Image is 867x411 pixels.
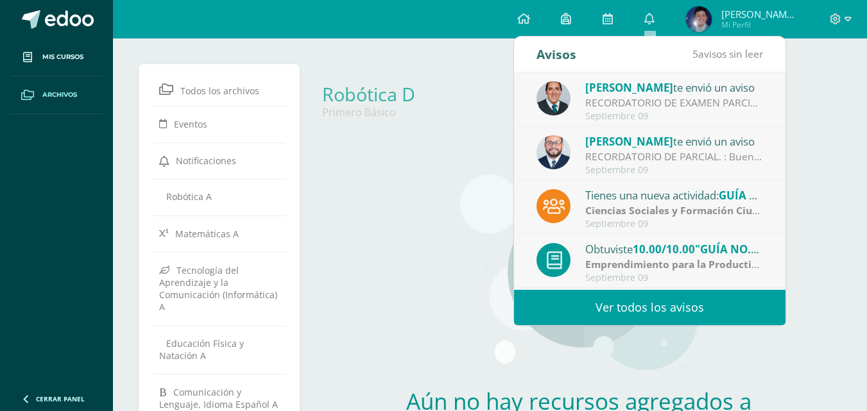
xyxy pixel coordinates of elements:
a: Mis cursos [10,38,103,76]
span: Tecnología del Aprendizaje y la Comunicación (Informática) A [159,264,277,314]
span: Matemáticas A [175,228,239,240]
a: Robótica D [322,81,415,106]
span: [PERSON_NAME] [585,80,673,95]
div: | Zona [585,203,764,218]
span: [PERSON_NAME] [PERSON_NAME] [721,8,798,21]
strong: Emprendimiento para la Productividad [585,257,779,271]
span: Eventos [174,118,207,130]
a: Ver todos los avisos [514,290,785,325]
div: Septiembre 09 [585,219,764,230]
div: | Zona [585,257,764,272]
div: Tienes una nueva actividad: [585,187,764,203]
span: Mi Perfil [721,19,798,30]
a: Archivos [10,76,103,114]
span: "GUÍA NO.3" [695,242,762,256]
div: Septiembre 09 [585,273,764,283]
img: stages.png [460,158,698,376]
span: 10.00/10.00 [633,242,695,256]
div: RECORDATORIO DE EXAMEN PARCIAL 10 DE SEPTIEMBRE: Buenas tardes Queridos estudiantes de III C y II... [585,96,764,110]
span: Robótica A [166,190,212,203]
a: Todos los archivos [159,78,279,101]
a: Matemáticas A [159,222,279,245]
span: avisos sin leer [692,47,763,61]
div: Robótica D [322,81,836,106]
img: eaa624bfc361f5d4e8a554d75d1a3cf6.png [537,135,571,169]
div: te envió un aviso [585,79,764,96]
span: 5 [692,47,698,61]
span: GUÍA DE APRENDIZAJE 3 [719,188,846,203]
a: Eventos [159,112,279,135]
span: Notificaciones [176,155,236,167]
div: Avisos [537,37,576,72]
span: [PERSON_NAME] [585,134,673,149]
a: Educación Física y Natación A [159,332,279,367]
span: Archivos [42,90,77,100]
span: Todos los archivos [180,85,259,97]
span: Mis cursos [42,52,83,62]
span: Comunicación y Lenguaje, Idioma Español A [159,386,278,410]
a: Tecnología del Aprendizaje y la Comunicación (Informática) A [159,258,279,319]
span: Cerrar panel [36,394,85,403]
div: Obtuviste en [585,240,764,257]
span: Educación Física y Natación A [159,337,244,362]
a: Notificaciones [159,149,279,172]
a: Robótica A [159,185,279,208]
div: RECORDATORIO DE PARCIAL. : Buenas tardes Jovenes, un gusto saludarlos. Les recuerdo que mañana ti... [585,149,764,164]
div: Septiembre 09 [585,165,764,176]
img: 2306758994b507d40baaa54be1d4aa7e.png [537,81,571,115]
div: Septiembre 09 [585,111,764,122]
img: c19a17ca7209ded823c72f0f9f79b0e8.png [686,6,712,32]
div: te envió un aviso [585,133,764,149]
